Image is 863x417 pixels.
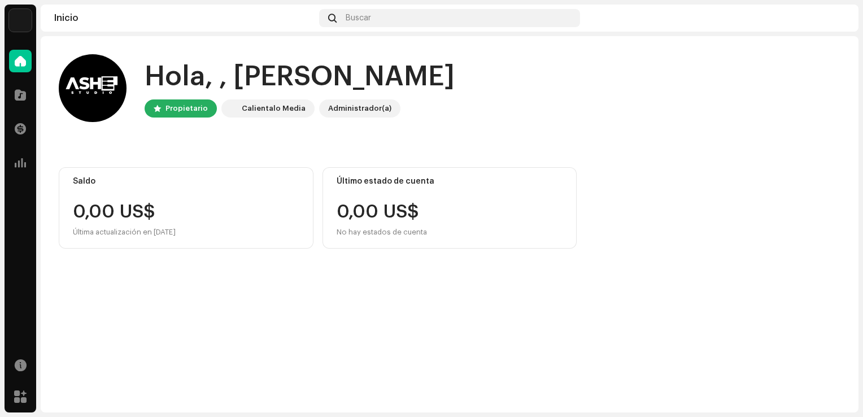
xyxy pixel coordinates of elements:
[337,225,427,239] div: No hay estados de cuenta
[337,177,563,186] div: Último estado de cuenta
[73,225,299,239] div: Última actualización en [DATE]
[54,14,315,23] div: Inicio
[145,59,455,95] div: Hola, , [PERSON_NAME]
[165,102,208,115] div: Propietario
[346,14,371,23] span: Buscar
[322,167,577,249] re-o-card-value: Último estado de cuenta
[59,167,313,249] re-o-card-value: Saldo
[73,177,299,186] div: Saldo
[59,54,127,122] img: 19d474bb-12ea-4fba-be3b-fa10f144c61b
[224,102,237,115] img: 4d5a508c-c80f-4d99-b7fb-82554657661d
[827,9,845,27] img: 19d474bb-12ea-4fba-be3b-fa10f144c61b
[9,9,32,32] img: 4d5a508c-c80f-4d99-b7fb-82554657661d
[328,102,391,115] div: Administrador(a)
[242,102,306,115] div: Calientalo Media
